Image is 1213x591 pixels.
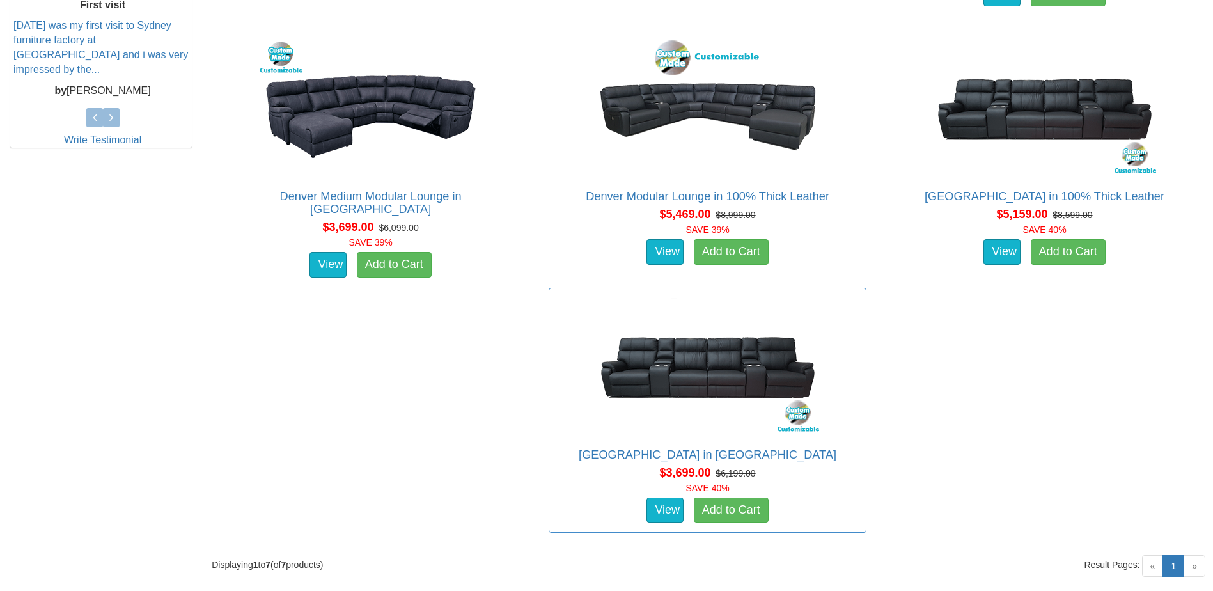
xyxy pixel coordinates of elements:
span: $3,699.00 [323,221,374,233]
span: Result Pages: [1084,558,1139,571]
span: $5,469.00 [659,208,710,221]
a: Write Testimonial [64,134,141,145]
a: [DATE] was my first visit to Sydney furniture factory at [GEOGRAPHIC_DATA] and i was very impress... [13,20,188,75]
a: Add to Cart [694,239,769,265]
a: View [983,239,1021,265]
span: $3,699.00 [659,466,710,479]
img: Denver Theatre Lounge in Fabric [593,295,823,436]
strong: 1 [253,560,258,570]
font: SAVE 40% [685,483,729,493]
span: » [1184,555,1205,577]
div: Displaying to (of products) [202,558,707,571]
del: $8,599.00 [1053,210,1092,220]
a: Add to Cart [357,252,432,278]
a: [GEOGRAPHIC_DATA] in 100% Thick Leather [925,190,1164,203]
img: Denver Modular Lounge in 100% Thick Leather [593,36,823,177]
p: [PERSON_NAME] [13,84,192,98]
span: $5,159.00 [996,208,1047,221]
a: View [646,239,684,265]
a: Denver Medium Modular Lounge in [GEOGRAPHIC_DATA] [280,190,462,216]
font: SAVE 39% [349,237,393,248]
del: $8,999.00 [716,210,755,220]
del: $6,099.00 [379,223,418,233]
del: $6,199.00 [716,468,755,478]
span: « [1142,555,1164,577]
b: by [54,85,67,96]
a: Add to Cart [694,498,769,523]
a: [GEOGRAPHIC_DATA] in [GEOGRAPHIC_DATA] [579,448,836,461]
a: View [309,252,347,278]
a: View [646,498,684,523]
img: Denver Medium Modular Lounge in Fabric [256,36,486,177]
strong: 7 [265,560,270,570]
a: 1 [1162,555,1184,577]
strong: 7 [281,560,286,570]
font: SAVE 40% [1022,225,1066,235]
a: Add to Cart [1031,239,1106,265]
font: SAVE 39% [685,225,729,235]
img: Denver Theatre Lounge in 100% Thick Leather [930,36,1160,177]
a: Denver Modular Lounge in 100% Thick Leather [586,190,829,203]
